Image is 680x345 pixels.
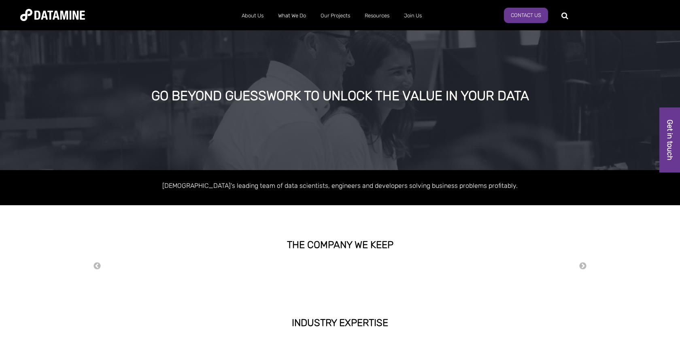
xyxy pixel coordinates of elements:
[271,5,313,26] a: What We Do
[579,262,587,271] button: Next
[313,5,357,26] a: Our Projects
[287,239,393,250] strong: THE COMPANY WE KEEP
[357,5,397,26] a: Resources
[234,5,271,26] a: About Us
[659,107,680,172] a: Get in touch
[79,89,602,103] div: GO BEYOND GUESSWORK TO UNLOCK THE VALUE IN YOUR DATA
[93,262,101,271] button: Previous
[504,8,548,23] a: Contact Us
[397,5,429,26] a: Join Us
[109,180,571,191] p: [DEMOGRAPHIC_DATA]'s leading team of data scientists, engineers and developers solving business p...
[292,317,388,328] strong: INDUSTRY EXPERTISE
[20,9,85,21] img: Datamine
